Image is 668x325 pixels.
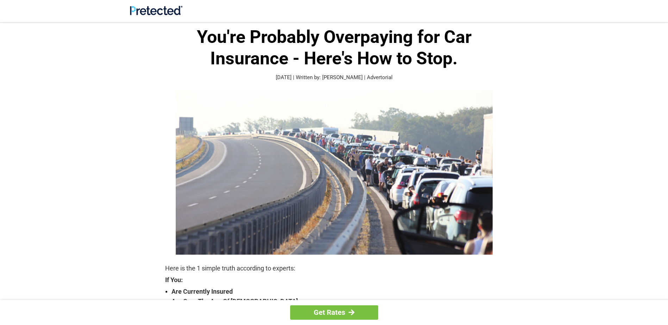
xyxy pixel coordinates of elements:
[171,287,503,297] strong: Are Currently Insured
[290,305,378,320] a: Get Rates
[165,74,503,82] p: [DATE] | Written by: [PERSON_NAME] | Advertorial
[130,6,182,15] img: Site Logo
[171,297,503,306] strong: Are Over The Age Of [DEMOGRAPHIC_DATA]
[165,277,503,283] strong: If You:
[165,263,503,273] p: Here is the 1 simple truth according to experts:
[165,26,503,69] h1: You're Probably Overpaying for Car Insurance - Here's How to Stop.
[130,10,182,17] a: Site Logo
